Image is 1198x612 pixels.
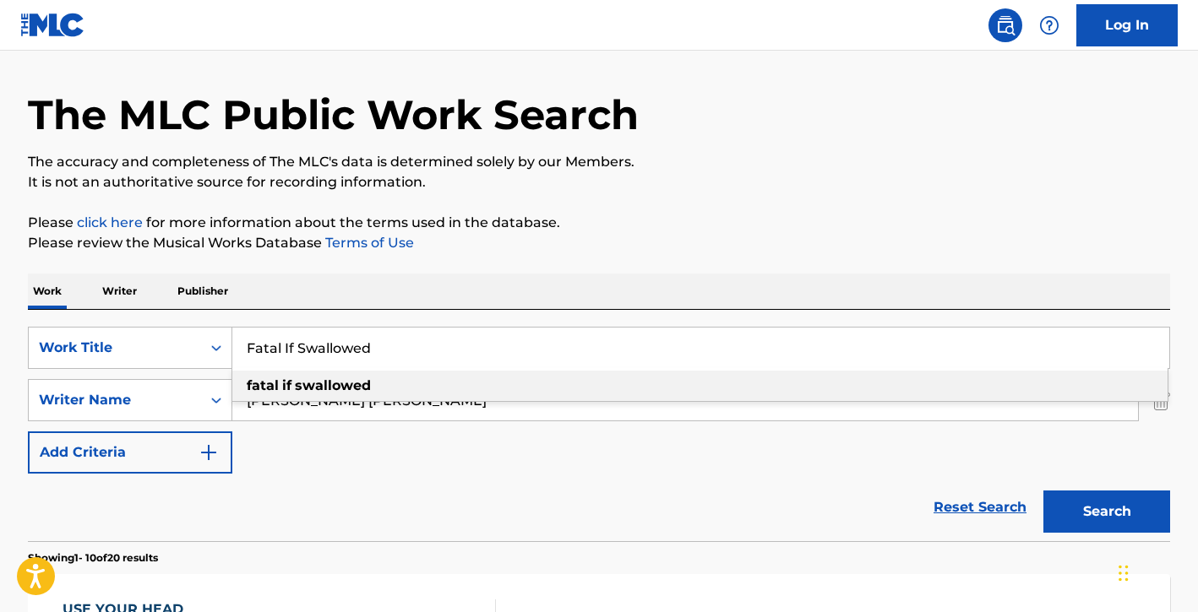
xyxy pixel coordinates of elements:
[295,377,371,393] strong: swallowed
[28,89,639,140] h1: The MLC Public Work Search
[28,274,67,309] p: Work
[39,390,191,410] div: Writer Name
[28,550,158,566] p: Showing 1 - 10 of 20 results
[995,15,1016,35] img: search
[28,233,1170,253] p: Please review the Musical Works Database
[1032,8,1066,42] div: Help
[322,235,414,251] a: Terms of Use
[1119,548,1129,598] div: Drag
[1039,15,1059,35] img: help
[20,13,85,37] img: MLC Logo
[77,214,143,230] a: click here
[28,431,232,474] button: Add Criteria
[28,172,1170,192] p: It is not an authoritative source for recording information.
[199,442,219,463] img: 9d2ae6d4665cec9f34b9.svg
[1076,4,1178,46] a: Log In
[172,274,233,309] p: Publisher
[28,213,1170,233] p: Please for more information about the terms used in the database.
[925,489,1035,526] a: Reset Search
[97,274,142,309] p: Writer
[28,327,1170,541] form: Search Form
[1043,490,1170,533] button: Search
[988,8,1022,42] a: Public Search
[1114,531,1198,612] iframe: Chat Widget
[28,152,1170,172] p: The accuracy and completeness of The MLC's data is determined solely by our Members.
[247,377,279,393] strong: fatal
[39,338,191,358] div: Work Title
[282,377,291,393] strong: if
